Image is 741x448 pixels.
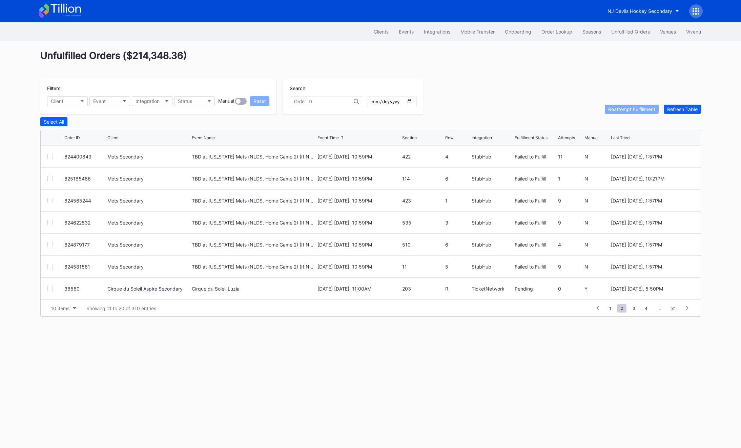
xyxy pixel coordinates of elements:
div: Cirque du Soleil Luzia [192,286,240,292]
button: Clients [369,25,394,38]
div: [DATE] [DATE], 10:59PM [317,154,400,159]
button: Integrations [419,25,455,38]
div: StubHub [472,220,513,226]
div: 5 [445,264,470,270]
div: N [584,220,609,226]
a: 624879177 [64,242,90,248]
div: [DATE] [DATE], 10:59PM [317,264,400,270]
div: Mets Secondary [107,154,190,159]
div: 9 [558,220,583,226]
div: [DATE] [DATE], 1:57PM [611,242,694,248]
div: ... [652,305,666,311]
button: Onboarding [500,25,536,38]
input: Order ID [294,99,354,104]
div: TBD at [US_STATE] Mets (NLDS, Home Game 2) (If Necessary) (Date TBD) CANCELLED [192,220,316,226]
span: 1 [606,304,615,313]
div: Failed to Fulfill [515,154,556,159]
span: 4 [641,304,651,313]
div: Manual [584,135,599,140]
div: Search [290,85,417,91]
div: Venues [660,29,676,35]
div: 0 [558,286,583,292]
div: 535 [402,220,444,226]
div: 11 [402,264,444,270]
button: Mobile Transfer [455,25,500,38]
div: StubHub [472,242,513,248]
div: Attempts [558,135,575,140]
div: [DATE] [DATE], 10:21PM [611,176,694,182]
div: Mets Secondary [107,242,190,248]
div: Fulfillment Status [515,135,548,140]
div: [DATE] [DATE], 10:59PM [317,198,400,204]
div: 9 [558,264,583,270]
div: Integration [136,98,160,104]
div: Reset [253,98,266,104]
div: 10 items [51,305,69,311]
div: 3 [445,220,470,226]
div: 6 [445,176,470,182]
div: Mets Secondary [107,264,190,270]
div: R [445,286,470,292]
div: 9 [558,198,583,204]
button: Reattempt Fulfillment [605,105,659,114]
div: [DATE] [DATE], 11:00AM [317,286,400,292]
div: TBD at [US_STATE] Mets (NLDS, Home Game 2) (If Necessary) (Date TBD) CANCELLED [192,242,316,248]
div: StubHub [472,176,513,182]
div: Mets Secondary [107,198,190,204]
div: Last Tried [611,135,630,140]
div: Events [399,29,414,35]
div: Onboarding [505,29,531,35]
button: NJ Devils Hockey Secondary [602,5,684,17]
div: N [584,154,609,159]
div: Mobile Transfer [460,29,495,35]
div: 6 [445,242,470,248]
div: 203 [402,286,444,292]
div: Status [178,98,192,104]
div: Pending [515,286,556,292]
div: Event Name [192,135,215,140]
a: 624565244 [64,198,91,204]
div: N [584,198,609,204]
div: N [584,176,609,182]
div: Failed to Fulfill [515,220,556,226]
div: Row [445,135,454,140]
a: Vivenu [681,25,706,38]
div: Failed to Fulfill [515,198,556,204]
button: Unfulfilled Orders [606,25,655,38]
div: N [584,264,609,270]
div: Client [107,135,119,140]
button: Select All [40,117,67,126]
div: [DATE] [DATE], 1:57PM [611,264,694,270]
div: Failed to Fulfill [515,264,556,270]
div: StubHub [472,198,513,204]
span: 31 [668,304,679,313]
div: Unfulfilled Orders [611,29,650,35]
div: 4 [558,242,583,248]
div: [DATE] [DATE], 1:57PM [611,198,694,204]
button: Order Lookup [536,25,577,38]
div: TBD at [US_STATE] Mets (NLDS, Home Game 2) (If Necessary) (Date TBD) CANCELLED [192,264,316,270]
div: 4 [445,154,470,159]
div: Seasons [582,29,601,35]
div: Event Time [317,135,339,140]
div: 1 [445,198,470,204]
button: 10 items [47,304,80,313]
div: TBD at [US_STATE] Mets (NLDS, Home Game 2) (If Necessary) (Date TBD) CANCELLED [192,198,316,204]
div: 423 [402,198,444,204]
div: Event [93,98,106,104]
div: Cirque du Soleil Aspire Secondary [107,286,190,292]
span: 3 [629,304,639,313]
button: Integration [132,96,172,106]
button: Status [174,96,215,106]
div: Failed to Fulfill [515,176,556,182]
div: Order Lookup [541,29,572,35]
div: StubHub [472,264,513,270]
a: 624622832 [64,220,90,226]
div: [DATE] [DATE], 5:50PM [611,286,694,292]
div: TicketNetwork [472,286,513,292]
div: [DATE] [DATE], 10:59PM [317,220,400,226]
div: Unfulfilled Orders ( $214,348.36 ) [40,50,701,70]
